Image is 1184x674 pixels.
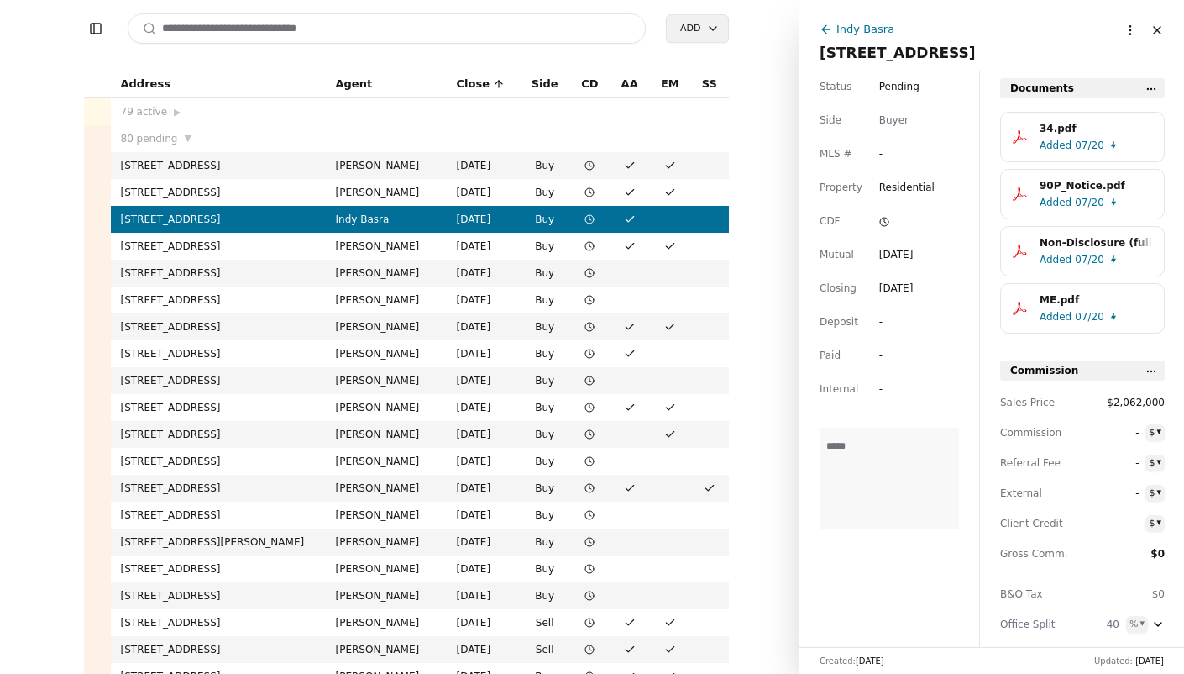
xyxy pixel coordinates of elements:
span: Agent [336,75,373,93]
span: Added [1040,194,1071,211]
button: Non-Disclosure (fully-executed).pdfAdded07/20 [1000,226,1165,276]
span: [DATE] [1135,656,1164,666]
span: AA [621,75,638,93]
div: Non-Disclosure (fully-executed).pdf [1040,234,1152,251]
span: Property [820,179,862,196]
div: ME.pdf [1040,292,1152,308]
td: Buy [520,394,570,421]
span: Side [820,112,841,129]
span: 07/20 [1075,137,1104,154]
td: [PERSON_NAME] [326,636,447,663]
td: [PERSON_NAME] [326,287,447,313]
span: Added [1040,251,1071,268]
span: - [879,145,909,162]
button: $ [1145,485,1165,502]
div: ▾ [1156,455,1161,470]
span: $2,062,000 [1107,394,1165,411]
td: [DATE] [447,556,520,582]
span: Side [532,75,558,93]
td: [DATE] [447,233,520,260]
span: [DATE] [856,656,884,666]
td: [DATE] [447,260,520,287]
div: - [879,381,909,398]
span: Referral Fee [1000,455,1076,471]
button: 34.pdfAdded07/20 [1000,112,1165,162]
span: - [1108,424,1139,441]
td: Buy [520,367,570,394]
div: 34.pdf [1040,120,1152,137]
div: ▾ [1139,616,1145,631]
td: [DATE] [447,394,520,421]
td: [DATE] [447,448,520,475]
span: B&O Tax [1000,586,1076,603]
td: [PERSON_NAME] [326,367,447,394]
span: Documents [1010,80,1074,97]
td: [PERSON_NAME] [326,475,447,502]
td: [STREET_ADDRESS] [111,582,326,609]
span: ▼ [184,131,191,146]
span: Deposit [820,313,858,330]
div: ▾ [1156,424,1161,440]
td: Buy [520,340,570,367]
td: [PERSON_NAME] [326,260,447,287]
div: [DATE] [879,246,914,263]
span: Sales Price [1000,394,1076,411]
span: Residential [879,179,935,196]
td: [DATE] [447,636,520,663]
td: [STREET_ADDRESS] [111,448,326,475]
td: [DATE] [447,529,520,556]
td: Buy [520,260,570,287]
td: [STREET_ADDRESS] [111,421,326,448]
td: [STREET_ADDRESS] [111,260,326,287]
td: [PERSON_NAME] [326,340,447,367]
td: [STREET_ADDRESS] [111,179,326,206]
td: [PERSON_NAME] [326,556,447,582]
span: 07/20 [1075,194,1104,211]
span: SS [702,75,717,93]
button: $ [1145,424,1165,441]
td: [STREET_ADDRESS] [111,475,326,502]
td: [STREET_ADDRESS] [111,233,326,260]
td: [DATE] [447,609,520,636]
span: Gross Comm. [1000,545,1076,562]
span: External [1000,485,1076,502]
td: [PERSON_NAME] [326,313,447,340]
span: $0 [1134,646,1165,663]
td: [PERSON_NAME] [326,529,447,556]
td: [PERSON_NAME] [326,609,447,636]
span: Closing [820,280,857,297]
span: 40 [1089,616,1119,633]
span: $0 [1152,588,1165,600]
td: Buy [520,152,570,179]
span: Pending [879,78,919,95]
td: [STREET_ADDRESS] [111,636,326,663]
div: 90P_Notice.pdf [1040,177,1152,194]
span: Paid [820,347,841,364]
span: Mutual [820,246,854,263]
td: Buy [520,582,570,609]
td: Buy [520,448,570,475]
div: Office Split [1000,616,1076,633]
button: ME.pdfAdded07/20 [1000,283,1165,334]
span: 80 pending [121,130,178,147]
span: CDF [820,213,841,229]
div: - [879,347,909,364]
span: EM [661,75,679,93]
td: Indy Basra [326,206,447,233]
td: [STREET_ADDRESS] [111,152,326,179]
span: Close [457,75,490,93]
button: $ [1145,455,1165,471]
td: [STREET_ADDRESS] [111,206,326,233]
span: - [1108,515,1139,532]
td: [DATE] [447,179,520,206]
span: - [1108,485,1139,502]
span: Added [1040,308,1071,325]
span: Transaction Fee [1000,646,1076,663]
button: % [1126,616,1148,633]
td: [PERSON_NAME] [326,502,447,529]
td: [PERSON_NAME] [326,233,447,260]
td: [STREET_ADDRESS] [111,556,326,582]
td: [STREET_ADDRESS] [111,367,326,394]
span: Status [820,78,851,95]
td: [STREET_ADDRESS] [111,287,326,313]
